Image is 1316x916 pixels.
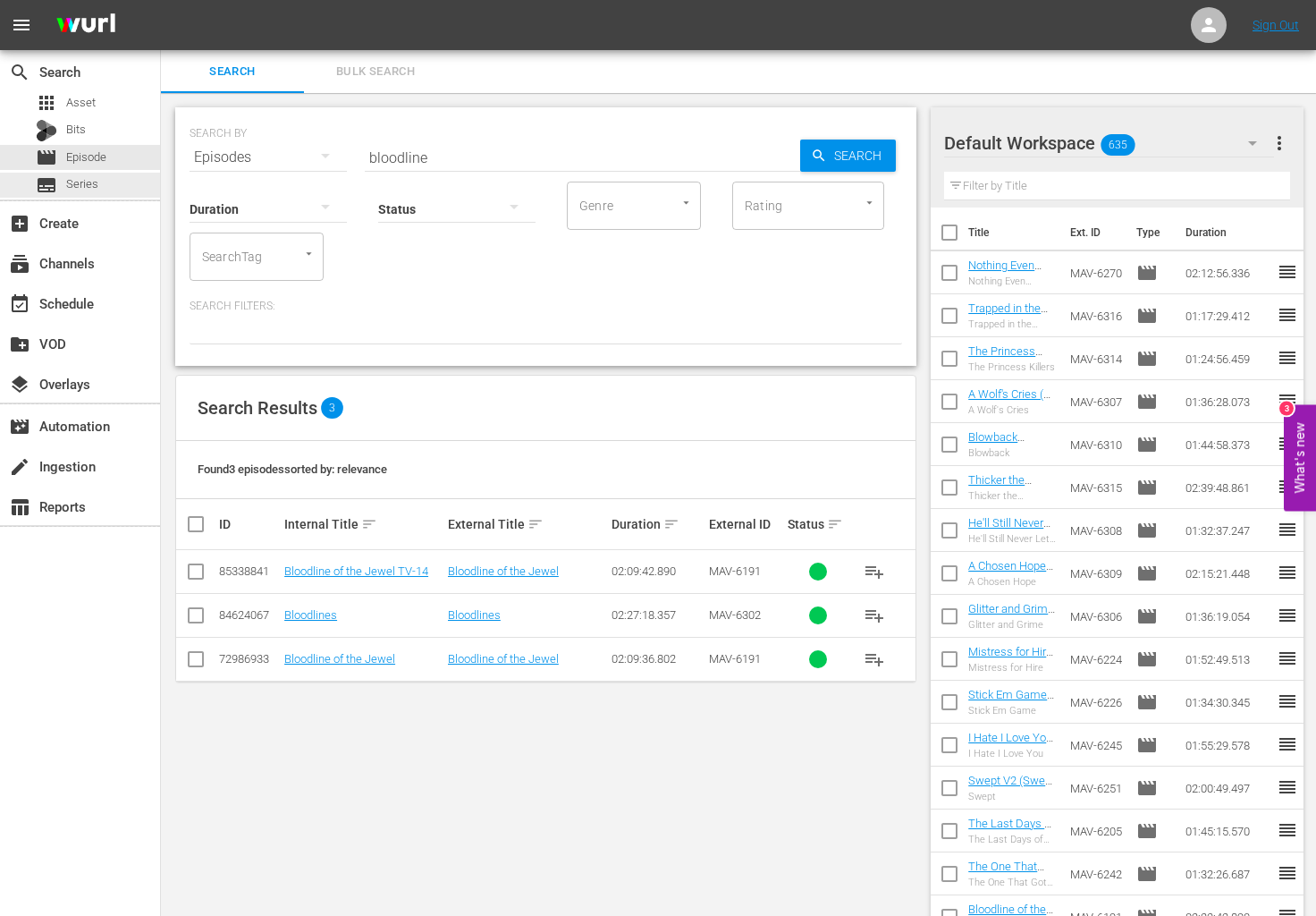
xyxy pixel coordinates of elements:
span: playlist_add [864,605,885,626]
a: Bloodline of the Jewel [448,652,559,666]
span: Episode [1136,305,1158,327]
p: Search Filters: [190,299,902,314]
div: Mistress for Hire [968,662,1056,674]
div: Bits [36,120,57,141]
span: Episode [1136,777,1158,799]
div: ID [219,517,279,531]
span: reorder [1277,562,1298,583]
span: Series [36,174,57,196]
button: playlist_add [853,550,896,593]
td: 02:00:49.497 [1178,767,1277,810]
span: VOD [9,334,30,355]
div: I Hate I Love You [968,748,1056,759]
button: playlist_add [853,594,896,637]
div: The Princess Killers [968,361,1056,373]
span: reorder [1277,862,1298,884]
th: Type [1126,208,1175,258]
a: Thicker the [PERSON_NAME] the Sweeter the Juice 2 (Thicker the [PERSON_NAME] the Sweeter the Juic... [968,473,1054,594]
span: Ingestion [9,456,30,478]
div: Swept [968,791,1056,802]
span: Episode [1136,606,1158,627]
span: more_vert [1269,132,1290,154]
div: External Title [448,513,606,535]
span: MAV-6302 [709,608,761,622]
th: Duration [1175,208,1282,258]
div: A Chosen Hope [968,576,1056,588]
span: Episode [1136,477,1158,498]
td: 01:45:15.570 [1178,810,1277,852]
td: 01:55:29.578 [1178,724,1277,767]
span: reorder [1277,347,1298,369]
a: Bloodlines [448,608,501,622]
span: Episode [1136,863,1158,885]
div: Internal Title [284,513,443,535]
span: sort [663,516,679,532]
td: 01:36:19.054 [1178,595,1277,638]
td: 02:15:21.448 [1178,552,1277,595]
td: MAV-6242 [1063,852,1129,895]
span: Asset [66,94,96,112]
td: MAV-6251 [1063,767,1129,810]
div: 02:09:36.802 [612,652,704,666]
td: MAV-6308 [1063,509,1129,552]
button: more_vert [1269,122,1290,165]
span: reorder [1277,734,1298,755]
td: MAV-6205 [1063,810,1129,852]
span: Search [827,140,896,172]
button: Search [800,140,896,172]
a: Bloodline of the Jewel [284,652,395,666]
a: Stick Em Game TV-14 V2 (Stick Em Game TV-14 V2 #Roku (VARIANT)) [968,688,1054,755]
span: Episode [1136,391,1158,412]
span: MAV-6191 [709,564,761,578]
td: 02:12:56.336 [1178,251,1277,294]
td: 01:44:58.373 [1178,423,1277,466]
div: 02:09:42.890 [612,564,704,578]
div: He'll Still Never Let Go [968,533,1056,545]
span: Search [9,62,30,83]
td: MAV-6310 [1063,423,1129,466]
span: Episode [1136,734,1158,756]
td: MAV-6224 [1063,638,1129,681]
div: The Last Days of an Escort [968,834,1056,845]
td: 01:52:49.513 [1178,638,1277,681]
a: The Last Days of an Escort TV-14 V2 (The Last Days of an Escort TV-14 #Roku (VARIANT)) [968,817,1054,911]
span: MAV-6191 [709,652,761,666]
td: MAV-6315 [1063,466,1129,509]
div: Duration [612,513,704,535]
span: Bits [66,121,86,139]
span: reorder [1277,605,1298,626]
div: Episodes [190,132,347,182]
div: Stick Em Game [968,705,1056,717]
span: reorder [1277,519,1298,540]
a: Sign Out [1253,18,1299,32]
td: 02:39:48.861 [1178,466,1277,509]
span: 3 [321,397,343,419]
button: Open [678,194,695,211]
button: Open [861,194,878,211]
td: 01:34:30.345 [1178,681,1277,724]
span: sort [361,516,377,532]
span: reorder [1277,476,1298,497]
a: Bloodlines [284,608,337,622]
a: Bloodline of the Jewel [448,564,559,578]
td: MAV-6226 [1063,681,1129,724]
span: Bulk Search [315,62,436,82]
td: 01:32:26.687 [1178,852,1277,895]
td: 01:32:37.247 [1178,509,1277,552]
span: Found 3 episodes sorted by: relevance [198,462,387,476]
td: MAV-6314 [1063,337,1129,380]
span: reorder [1277,433,1298,454]
span: Episode [1136,262,1158,284]
th: Ext. ID [1059,208,1126,258]
span: Schedule [9,293,30,315]
td: MAV-6307 [1063,380,1129,423]
div: Blowback [968,447,1056,459]
span: Series [66,175,98,193]
a: Bloodline of the Jewel TV-14 [284,564,428,578]
span: Episode [66,148,106,166]
span: playlist_add [864,649,885,670]
div: 72986933 [219,652,279,666]
span: Episode [1136,820,1158,842]
a: The Princess Killers (The Princess Killers #Roku (VARIANT)) [968,344,1047,411]
a: A Wolf's Cries (A Wolf's Cries #Roku (VARIANT)) [968,387,1050,441]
